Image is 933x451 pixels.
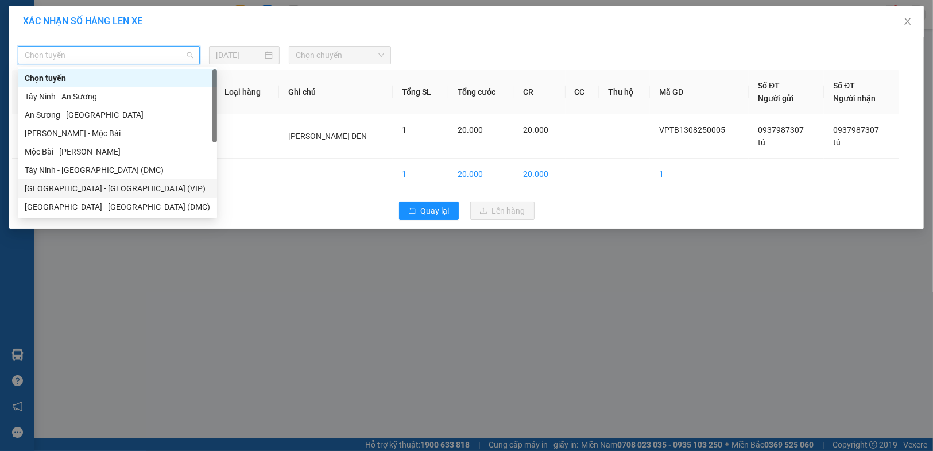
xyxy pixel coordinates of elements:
span: close [903,17,912,26]
th: CC [566,70,599,114]
td: 1 [393,159,448,190]
div: [PERSON_NAME] - Mộc Bài [25,127,210,140]
div: Chọn tuyến [25,72,210,84]
span: 0937987307 [833,125,879,134]
th: CR [514,70,566,114]
div: Tây Ninh - An Sương [25,90,210,103]
span: Chọn chuyến [296,47,384,64]
li: Hotline: 1900 8153 [107,43,480,57]
span: Chọn tuyến [25,47,193,64]
td: 20.000 [448,159,514,190]
span: Quay lại [421,205,450,217]
span: XÁC NHẬN SỐ HÀNG LÊN XE [23,16,142,26]
span: 1 [402,125,407,134]
span: tú [758,138,765,147]
span: tú [833,138,841,147]
div: [GEOGRAPHIC_DATA] - [GEOGRAPHIC_DATA] (DMC) [25,201,210,213]
div: Sài Gòn - Tây Ninh (VIP) [18,179,217,198]
div: Hồ Chí Minh - Mộc Bài [18,124,217,142]
td: 20.000 [514,159,566,190]
div: Mộc Bài - Hồ Chí Minh [18,142,217,161]
div: Tây Ninh - Sài Gòn (DMC) [18,161,217,179]
span: rollback [408,207,416,216]
span: Số ĐT [758,81,780,90]
div: Chọn tuyến [18,69,217,87]
td: 1 [12,114,51,159]
div: Mộc Bài - [PERSON_NAME] [25,145,210,158]
div: Tây Ninh - [GEOGRAPHIC_DATA] (DMC) [25,164,210,176]
span: 0937987307 [758,125,804,134]
b: GỬI : PV Trảng Bàng [14,83,157,102]
button: uploadLên hàng [470,202,535,220]
th: Tổng SL [393,70,448,114]
div: An Sương - [GEOGRAPHIC_DATA] [25,109,210,121]
th: Mã GD [650,70,749,114]
td: 1 [650,159,749,190]
img: logo.jpg [14,14,72,72]
input: 14/08/2025 [216,49,262,61]
span: Số ĐT [833,81,855,90]
span: 20.000 [458,125,483,134]
button: Close [892,6,924,38]
div: An Sương - Tây Ninh [18,106,217,124]
th: STT [12,70,51,114]
span: Người nhận [833,94,876,103]
th: Ghi chú [279,70,393,114]
div: Tây Ninh - An Sương [18,87,217,106]
th: Loại hàng [215,70,279,114]
div: [GEOGRAPHIC_DATA] - [GEOGRAPHIC_DATA] (VIP) [25,182,210,195]
span: Người gửi [758,94,794,103]
span: [PERSON_NAME] DEN [288,132,367,141]
th: Thu hộ [599,70,650,114]
th: Tổng cước [448,70,514,114]
span: VPTB1308250005 [659,125,725,134]
span: 20.000 [524,125,549,134]
div: Sài Gòn - Tây Ninh (DMC) [18,198,217,216]
li: [STREET_ADDRESS][PERSON_NAME]. [GEOGRAPHIC_DATA], Tỉnh [GEOGRAPHIC_DATA] [107,28,480,43]
button: rollbackQuay lại [399,202,459,220]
